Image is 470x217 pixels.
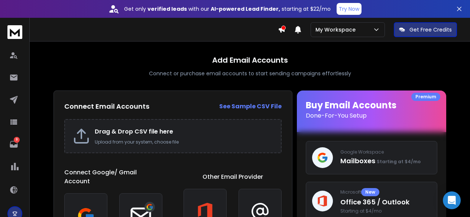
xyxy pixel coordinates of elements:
p: Get only with our starting at $22/mo [124,5,331,13]
p: Upload from your system, choose file [95,139,273,145]
button: Try Now [337,3,362,15]
span: Starting at $4/mo [340,208,431,214]
p: Get Free Credits [409,26,452,33]
strong: AI-powered Lead Finder, [211,5,280,13]
p: 9 [14,137,20,143]
h1: Other Email Provider [202,172,263,181]
strong: verified leads [148,5,187,13]
img: logo [7,25,22,39]
p: Mailboxes [340,156,431,166]
a: 9 [6,137,21,152]
p: Google Workspace [340,149,431,155]
h2: Connect Email Accounts [64,101,149,112]
p: Office 365 / Outlook [340,197,431,207]
h1: Add Email Accounts [212,55,288,65]
a: See Sample CSV File [219,102,282,111]
span: Starting at $4/mo [377,158,421,165]
div: Premium [411,93,440,101]
div: New [361,188,379,196]
h1: Buy Email Accounts [306,99,437,120]
p: My Workspace [315,26,359,33]
p: Microsoft [340,188,431,196]
h1: Connect Google/ Gmail Account [64,168,162,186]
div: Open Intercom Messenger [443,191,461,209]
p: Connect or purchase email accounts to start sending campaigns effortlessly [149,70,351,77]
h2: Drag & Drop CSV file here [95,127,273,136]
p: Done-For-You Setup [306,111,437,120]
button: Get Free Credits [394,22,457,37]
p: Try Now [339,5,359,13]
